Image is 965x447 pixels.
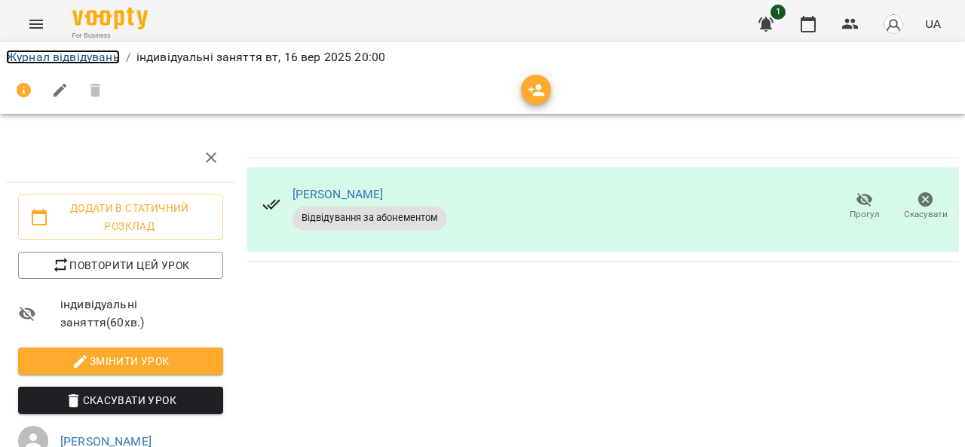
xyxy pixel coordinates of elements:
span: Повторити цей урок [30,256,211,274]
a: Журнал відвідувань [6,50,120,64]
button: Змінити урок [18,347,223,375]
span: UA [925,16,941,32]
button: Додати в статичний розклад [18,194,223,240]
p: індивідуальні заняття вт, 16 вер 2025 20:00 [136,48,385,66]
li: / [126,48,130,66]
button: Скасувати [895,185,956,228]
span: 1 [770,5,786,20]
button: Menu [18,6,54,42]
span: Прогул [850,208,880,221]
span: For Business [72,31,148,41]
button: Скасувати Урок [18,387,223,414]
button: UA [919,10,947,38]
nav: breadcrumb [6,48,959,66]
img: Voopty Logo [72,8,148,29]
span: індивідуальні заняття ( 60 хв. ) [60,295,223,331]
span: Змінити урок [30,352,211,370]
span: Скасувати Урок [30,391,211,409]
button: Повторити цей урок [18,252,223,279]
span: Відвідування за абонементом [293,211,447,225]
span: Скасувати [904,208,948,221]
a: [PERSON_NAME] [293,187,384,201]
button: Прогул [834,185,895,228]
img: avatar_s.png [883,14,904,35]
span: Додати в статичний розклад [30,199,211,235]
